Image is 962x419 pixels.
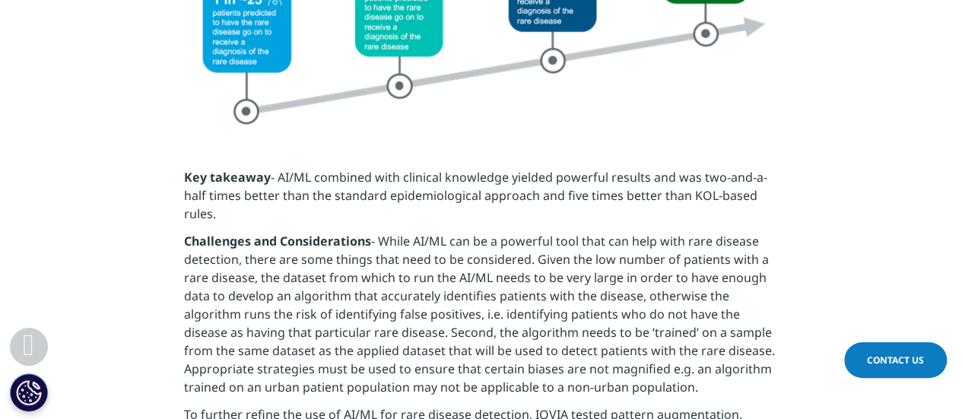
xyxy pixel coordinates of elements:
p: - AI/ML combined with clinical knowledge yielded powerful results and was two-and-a-half times be... [184,168,778,232]
strong: Key takeaway [184,169,271,186]
span: Contact Us [867,354,924,367]
strong: Challenges and Considerations [184,233,371,249]
button: Cookies Settings [10,373,48,411]
a: Contact Us [844,342,947,378]
p: - While AI/ML can be a powerful tool that can help with rare disease detection, there are some th... [184,232,778,405]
